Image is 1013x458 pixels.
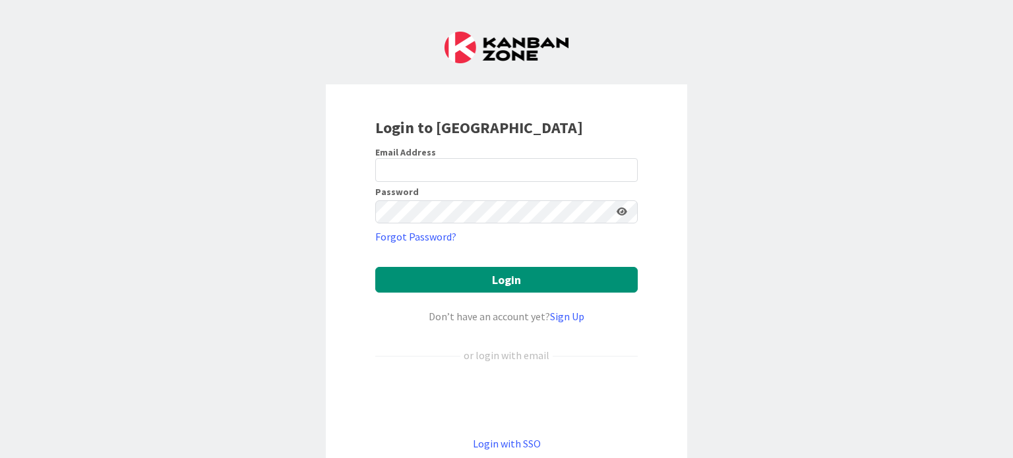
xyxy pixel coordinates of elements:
label: Email Address [375,146,436,158]
div: or login with email [460,347,553,363]
b: Login to [GEOGRAPHIC_DATA] [375,117,583,138]
img: Kanban Zone [445,32,568,63]
iframe: Botão Iniciar sessão com o Google [369,385,644,414]
label: Password [375,187,419,196]
a: Sign Up [550,310,584,323]
a: Forgot Password? [375,229,456,244]
a: Login with SSO [473,437,541,450]
button: Login [375,267,638,293]
div: Don’t have an account yet? [375,308,638,324]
